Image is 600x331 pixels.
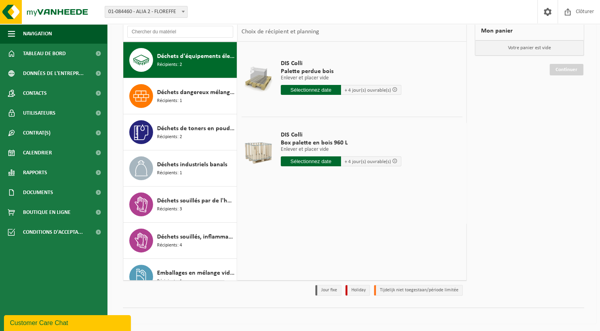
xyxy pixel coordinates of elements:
[157,278,182,285] span: Récipients: 1
[123,114,237,150] button: Déchets de toners en poudre, non recyclable, non dangereux Récipients: 2
[345,159,391,164] span: + 4 jour(s) ouvrable(s)
[157,88,235,97] span: Déchets dangereux mélangés : non ADR
[23,163,47,183] span: Rapports
[23,64,84,83] span: Données de l'entrepr...
[23,83,47,103] span: Contacts
[281,139,401,147] span: Box palette en bois 960 L
[23,44,66,64] span: Tableau de bord
[23,222,83,242] span: Conditions d'accepta...
[345,285,370,296] li: Holiday
[374,285,463,296] li: Tijdelijk niet toegestaan/période limitée
[4,314,132,331] iframe: chat widget
[157,268,235,278] span: Emballages en mélange vides souillés - Nocif
[105,6,187,17] span: 01-084460 - ALIA 2 - FLOREFFE
[23,123,50,143] span: Contrat(s)
[238,22,323,42] div: Choix de récipient et planning
[157,232,235,242] span: Déchets souillés, inflammable
[281,156,341,166] input: Sélectionnez date
[157,97,182,105] span: Récipients: 1
[23,143,52,163] span: Calendrier
[475,40,584,56] p: Votre panier est vide
[281,131,401,139] span: DIS Colli
[157,242,182,249] span: Récipients: 4
[127,26,233,38] input: Chercher du matériel
[281,75,401,81] p: Enlever et placer vide
[157,206,182,213] span: Récipients: 3
[123,223,237,259] button: Déchets souillés, inflammable Récipients: 4
[23,103,56,123] span: Utilisateurs
[315,285,341,296] li: Jour fixe
[281,60,401,67] span: DIS Colli
[123,187,237,223] button: Déchets souillés par de l'huile Récipients: 3
[105,6,188,18] span: 01-084460 - ALIA 2 - FLOREFFE
[157,169,182,177] span: Récipients: 1
[157,160,227,169] span: Déchets industriels banals
[345,88,391,93] span: + 4 jour(s) ouvrable(s)
[157,124,235,133] span: Déchets de toners en poudre, non recyclable, non dangereux
[281,67,401,75] span: Palette perdue bois
[475,21,584,40] div: Mon panier
[157,133,182,141] span: Récipients: 2
[23,24,52,44] span: Navigation
[123,78,237,114] button: Déchets dangereux mélangés : non ADR Récipients: 1
[550,64,583,75] a: Continuer
[123,150,237,187] button: Déchets industriels banals Récipients: 1
[157,196,235,206] span: Déchets souillés par de l'huile
[281,85,341,95] input: Sélectionnez date
[23,202,71,222] span: Boutique en ligne
[281,147,401,152] p: Enlever et placer vide
[157,61,182,69] span: Récipients: 2
[23,183,53,202] span: Documents
[157,52,235,61] span: Déchets d'équipements électriques et électroniques - Sans tubes cathodiques
[123,259,237,295] button: Emballages en mélange vides souillés - Nocif Récipients: 1
[123,42,237,78] button: Déchets d'équipements électriques et électroniques - Sans tubes cathodiques Récipients: 2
